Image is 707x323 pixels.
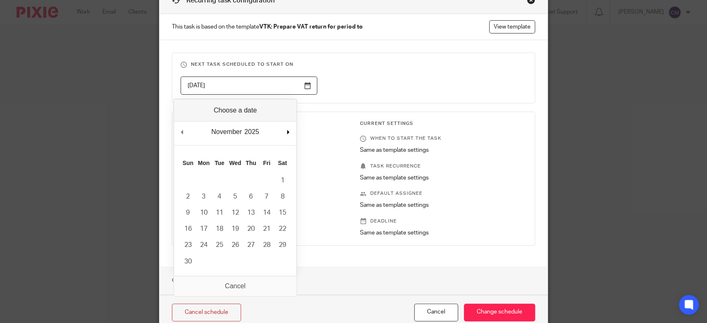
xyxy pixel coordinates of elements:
[215,160,224,166] abbr: Tuesday
[196,237,212,253] button: 24
[210,126,243,138] div: November
[243,126,261,138] div: 2025
[489,20,535,33] a: View template
[212,237,227,253] button: 25
[275,205,290,221] button: 15
[360,174,526,182] p: Same as template settings
[275,237,290,253] button: 29
[360,163,526,170] p: Task recurrence
[183,160,193,166] abbr: Sunday
[180,189,196,205] button: 2
[180,237,196,253] button: 23
[360,146,526,154] p: Same as template settings
[178,126,186,138] button: Previous Month
[414,304,458,321] button: Cancel
[212,205,227,221] button: 11
[278,160,287,166] abbr: Saturday
[212,189,227,205] button: 4
[227,237,243,253] button: 26
[243,237,259,253] button: 27
[181,61,526,68] h3: Next task scheduled to start on
[243,205,259,221] button: 13
[360,201,526,209] p: Same as template settings
[172,275,273,286] h1: Override Template Settings
[227,221,243,237] button: 19
[259,237,275,253] button: 28
[360,120,526,127] h3: Current Settings
[181,77,317,95] input: Use the arrow keys to pick a date
[464,304,535,321] input: Change schedule
[275,172,290,189] button: 1
[259,189,275,205] button: 7
[180,221,196,237] button: 16
[259,221,275,237] button: 21
[243,221,259,237] button: 20
[180,254,196,270] button: 30
[275,189,290,205] button: 8
[360,218,526,225] p: Deadline
[263,160,270,166] abbr: Friday
[259,205,275,221] button: 14
[229,160,241,166] abbr: Wednesday
[275,221,290,237] button: 22
[172,304,241,321] a: Cancel schedule
[172,23,363,31] span: This task is based on the template
[227,189,243,205] button: 5
[284,126,292,138] button: Next Month
[360,229,526,237] p: Same as template settings
[198,160,210,166] abbr: Monday
[243,189,259,205] button: 6
[259,24,363,30] strong: VTK: Prepare VAT return for period to
[196,189,212,205] button: 3
[180,205,196,221] button: 9
[360,135,526,142] p: When to start the task
[196,205,212,221] button: 10
[360,190,526,197] p: Default assignee
[227,205,243,221] button: 12
[212,221,227,237] button: 18
[196,221,212,237] button: 17
[246,160,256,166] abbr: Thursday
